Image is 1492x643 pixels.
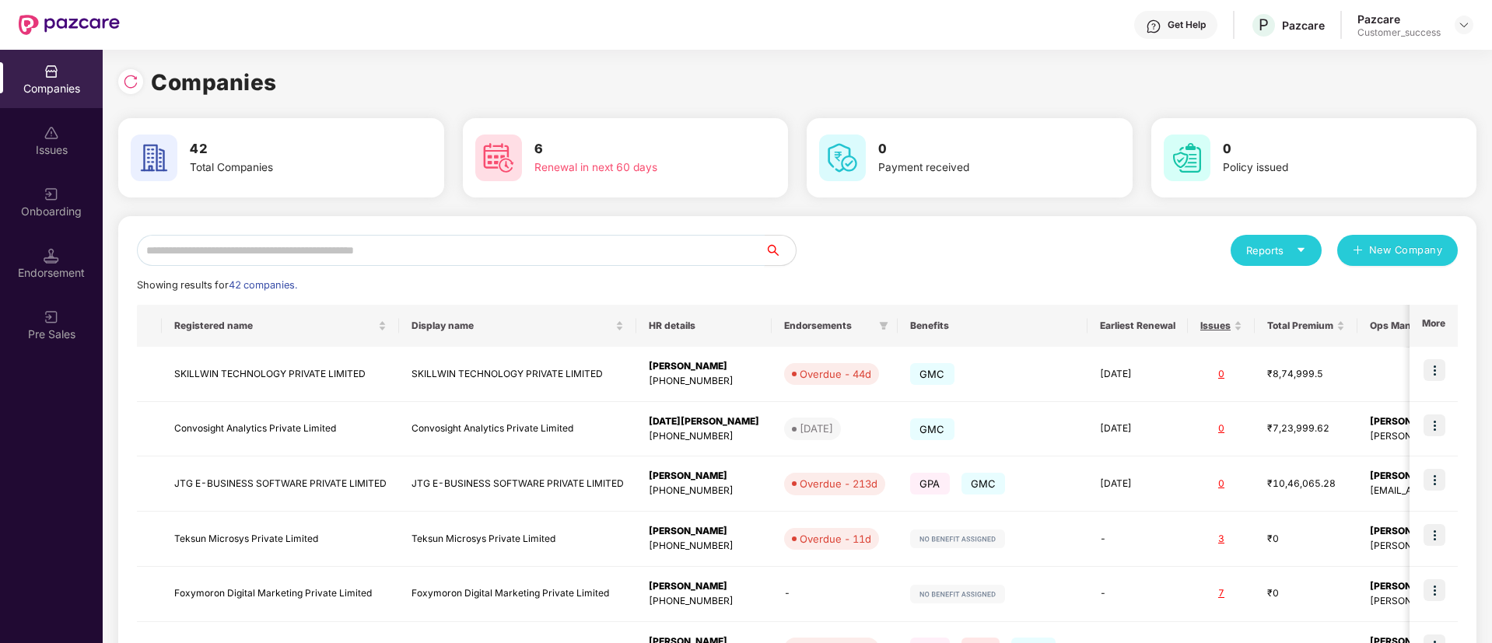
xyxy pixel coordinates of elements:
[764,235,797,266] button: search
[534,159,730,176] div: Renewal in next 60 days
[1087,305,1188,347] th: Earliest Renewal
[1087,402,1188,457] td: [DATE]
[174,320,375,332] span: Registered name
[764,244,796,257] span: search
[162,456,399,512] td: JTG E-BUSINESS SOFTWARE PRIVATE LIMITED
[649,429,759,444] div: [PHONE_NUMBER]
[399,402,636,457] td: Convosight Analytics Private Limited
[123,74,138,89] img: svg+xml;base64,PHN2ZyBpZD0iUmVsb2FkLTMyeDMyIiB4bWxucz0iaHR0cDovL3d3dy53My5vcmcvMjAwMC9zdmciIHdpZH...
[1168,19,1206,31] div: Get Help
[910,529,1005,548] img: svg+xml;base64,PHN2ZyB4bWxucz0iaHR0cDovL3d3dy53My5vcmcvMjAwMC9zdmciIHdpZHRoPSIxMjIiIGhlaWdodD0iMj...
[1200,477,1242,491] div: 0
[190,159,386,176] div: Total Companies
[910,418,954,440] span: GMC
[636,305,772,347] th: HR details
[44,309,59,325] img: svg+xml;base64,PHN2ZyB3aWR0aD0iMjAiIGhlaWdodD0iMjAiIHZpZXdCb3g9IjAgMCAyMCAyMCIgZmlsbD0ibm9uZSIgeG...
[44,187,59,202] img: svg+xml;base64,PHN2ZyB3aWR0aD0iMjAiIGhlaWdodD0iMjAiIHZpZXdCb3g9IjAgMCAyMCAyMCIgZmlsbD0ibm9uZSIgeG...
[1146,19,1161,34] img: svg+xml;base64,PHN2ZyBpZD0iSGVscC0zMngzMiIgeG1sbnM9Imh0dHA6Ly93d3cudzMub3JnLzIwMDAvc3ZnIiB3aWR0aD...
[1267,477,1345,491] div: ₹10,46,065.28
[1267,320,1333,332] span: Total Premium
[878,159,1074,176] div: Payment received
[1223,159,1419,176] div: Policy issued
[399,305,636,347] th: Display name
[399,347,636,402] td: SKILLWIN TECHNOLOGY PRIVATE LIMITED
[1369,243,1443,258] span: New Company
[961,473,1006,494] span: GMC
[1424,414,1445,436] img: icon
[649,414,759,429] div: [DATE][PERSON_NAME]
[910,363,954,385] span: GMC
[1259,16,1269,34] span: P
[649,359,759,374] div: [PERSON_NAME]
[1357,26,1441,39] div: Customer_success
[151,65,277,100] h1: Companies
[44,125,59,141] img: svg+xml;base64,PHN2ZyBpZD0iSXNzdWVzX2Rpc2FibGVkIiB4bWxucz0iaHR0cDovL3d3dy53My5vcmcvMjAwMC9zdmciIH...
[910,473,950,494] span: GPA
[910,585,1005,603] img: svg+xml;base64,PHN2ZyB4bWxucz0iaHR0cDovL3d3dy53My5vcmcvMjAwMC9zdmciIHdpZHRoPSIxMjIiIGhlaWdodD0iMj...
[1087,456,1188,512] td: [DATE]
[879,321,888,330] span: filter
[649,539,759,554] div: [PHONE_NUMBER]
[1087,347,1188,402] td: [DATE]
[876,316,891,335] span: filter
[1200,586,1242,601] div: 7
[649,469,759,484] div: [PERSON_NAME]
[800,366,871,382] div: Overdue - 44d
[534,139,730,159] h3: 6
[131,135,177,181] img: svg+xml;base64,PHN2ZyB4bWxucz0iaHR0cDovL3d3dy53My5vcmcvMjAwMC9zdmciIHdpZHRoPSI2MCIgaGVpZ2h0PSI2MC...
[44,64,59,79] img: svg+xml;base64,PHN2ZyBpZD0iQ29tcGFuaWVzIiB4bWxucz0iaHR0cDovL3d3dy53My5vcmcvMjAwMC9zdmciIHdpZHRoPS...
[784,320,873,332] span: Endorsements
[800,476,877,491] div: Overdue - 213d
[162,567,399,622] td: Foxymoron Digital Marketing Private Limited
[1267,367,1345,382] div: ₹8,74,999.5
[1410,305,1458,347] th: More
[1223,139,1419,159] h3: 0
[1296,245,1306,255] span: caret-down
[162,512,399,567] td: Teksun Microsys Private Limited
[162,347,399,402] td: SKILLWIN TECHNOLOGY PRIVATE LIMITED
[1200,532,1242,547] div: 3
[1246,243,1306,258] div: Reports
[190,139,386,159] h3: 42
[1267,532,1345,547] div: ₹0
[800,531,871,547] div: Overdue - 11d
[162,305,399,347] th: Registered name
[44,248,59,264] img: svg+xml;base64,PHN2ZyB3aWR0aD0iMTQuNSIgaGVpZ2h0PSIxNC41IiB2aWV3Qm94PSIwIDAgMTYgMTYiIGZpbGw9Im5vbm...
[772,567,898,622] td: -
[649,374,759,389] div: [PHONE_NUMBER]
[399,456,636,512] td: JTG E-BUSINESS SOFTWARE PRIVATE LIMITED
[1424,359,1445,381] img: icon
[649,524,759,539] div: [PERSON_NAME]
[1255,305,1357,347] th: Total Premium
[649,579,759,594] div: [PERSON_NAME]
[1424,579,1445,601] img: icon
[1458,19,1470,31] img: svg+xml;base64,PHN2ZyBpZD0iRHJvcGRvd24tMzJ4MzIiIHhtbG5zPSJodHRwOi8vd3d3LnczLm9yZy8yMDAwL3N2ZyIgd2...
[1200,421,1242,436] div: 0
[137,279,297,291] span: Showing results for
[1357,12,1441,26] div: Pazcare
[1087,512,1188,567] td: -
[1188,305,1255,347] th: Issues
[1282,18,1325,33] div: Pazcare
[898,305,1087,347] th: Benefits
[1353,245,1363,257] span: plus
[1337,235,1458,266] button: plusNew Company
[162,402,399,457] td: Convosight Analytics Private Limited
[399,567,636,622] td: Foxymoron Digital Marketing Private Limited
[475,135,522,181] img: svg+xml;base64,PHN2ZyB4bWxucz0iaHR0cDovL3d3dy53My5vcmcvMjAwMC9zdmciIHdpZHRoPSI2MCIgaGVpZ2h0PSI2MC...
[1200,320,1231,332] span: Issues
[819,135,866,181] img: svg+xml;base64,PHN2ZyB4bWxucz0iaHR0cDovL3d3dy53My5vcmcvMjAwMC9zdmciIHdpZHRoPSI2MCIgaGVpZ2h0PSI2MC...
[1267,586,1345,601] div: ₹0
[1267,421,1345,436] div: ₹7,23,999.62
[412,320,612,332] span: Display name
[229,279,297,291] span: 42 companies.
[1164,135,1210,181] img: svg+xml;base64,PHN2ZyB4bWxucz0iaHR0cDovL3d3dy53My5vcmcvMjAwMC9zdmciIHdpZHRoPSI2MCIgaGVpZ2h0PSI2MC...
[649,594,759,609] div: [PHONE_NUMBER]
[649,484,759,498] div: [PHONE_NUMBER]
[800,421,833,436] div: [DATE]
[19,15,120,35] img: New Pazcare Logo
[878,139,1074,159] h3: 0
[1424,524,1445,546] img: icon
[399,512,636,567] td: Teksun Microsys Private Limited
[1424,469,1445,491] img: icon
